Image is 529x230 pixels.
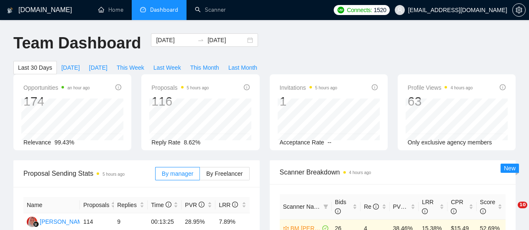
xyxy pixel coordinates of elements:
span: 10 [518,202,527,208]
span: Last Month [228,63,257,72]
span: filter [322,200,330,213]
a: setting [512,7,526,13]
button: This Month [186,61,224,74]
img: upwork-logo.png [337,7,344,13]
img: gigradar-bm.png [33,221,39,227]
span: CPR [451,199,463,215]
th: Name [23,197,80,213]
span: By Freelancer [206,170,243,177]
span: user [397,7,403,13]
button: Last Month [224,61,262,74]
time: an hour ago [67,86,89,90]
span: filter [323,204,328,209]
span: info-circle [372,84,378,90]
span: Proposals [151,83,209,93]
span: Connects: [347,5,372,15]
img: AC [27,217,37,227]
button: Last 30 Days [13,61,57,74]
time: 4 hours ago [450,86,473,90]
a: searchScanner [195,6,226,13]
span: info-circle [115,84,121,90]
span: setting [513,7,525,13]
span: Proposals [83,200,109,210]
span: Replies [117,200,138,210]
span: info-circle [422,208,428,214]
a: homeHome [98,6,123,13]
span: This Month [190,63,219,72]
span: Relevance [23,139,51,146]
span: info-circle [232,202,238,207]
button: [DATE] [57,61,84,74]
time: 5 hours ago [315,86,337,90]
time: 4 hours ago [349,170,371,175]
button: setting [512,3,526,17]
span: PVR [185,202,204,208]
span: Last 30 Days [18,63,52,72]
span: info-circle [199,202,204,207]
span: This Week [117,63,144,72]
iframe: Intercom live chat [501,202,521,222]
span: Invitations [280,83,337,93]
time: 5 hours ago [187,86,209,90]
div: 1 [280,94,337,109]
span: -- [327,139,331,146]
span: By manager [162,170,193,177]
span: Bids [335,199,346,215]
div: 116 [151,94,209,109]
span: Profile Views [408,83,473,93]
button: [DATE] [84,61,112,74]
span: info-circle [335,208,341,214]
span: 99.43% [54,139,74,146]
span: Only exclusive agency members [408,139,492,146]
span: to [197,37,204,43]
span: swap-right [197,37,204,43]
span: New [504,165,516,172]
a: AC[PERSON_NAME] [27,218,88,225]
span: info-circle [480,208,486,214]
span: Acceptance Rate [280,139,325,146]
th: Proposals [80,197,114,213]
button: This Week [112,61,149,74]
span: [DATE] [61,63,80,72]
span: 8.62% [184,139,201,146]
span: [DATE] [89,63,107,72]
span: info-circle [166,202,171,207]
span: Dashboard [150,6,178,13]
span: Last Week [153,63,181,72]
span: Time [151,202,171,208]
span: Proposal Sending Stats [23,168,155,179]
span: info-circle [451,208,457,214]
span: Opportunities [23,83,90,93]
input: Start date [156,35,194,45]
span: PVR [393,203,413,210]
div: 174 [23,94,90,109]
img: logo [7,4,13,17]
input: End date [207,35,245,45]
span: info-circle [373,204,379,210]
span: LRR [219,202,238,208]
span: Re [364,203,379,210]
div: 63 [408,94,473,109]
div: [PERSON_NAME] [40,217,88,226]
span: LRR [422,199,434,215]
span: dashboard [140,7,146,13]
span: info-circle [406,204,412,210]
button: Last Week [149,61,186,74]
span: 1520 [374,5,386,15]
span: Scanner Name [283,203,322,210]
span: Reply Rate [151,139,180,146]
span: info-circle [244,84,250,90]
span: Scanner Breakdown [280,167,506,177]
span: info-circle [500,84,506,90]
span: Score [480,199,496,215]
h1: Team Dashboard [13,33,141,53]
th: Replies [114,197,148,213]
time: 5 hours ago [102,172,125,177]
